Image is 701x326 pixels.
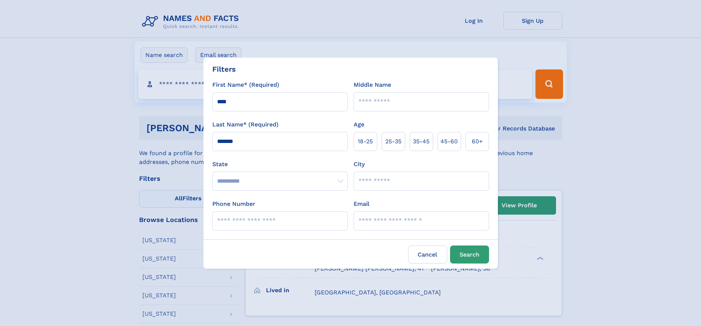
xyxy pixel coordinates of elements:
[408,246,447,264] label: Cancel
[450,246,489,264] button: Search
[440,137,458,146] span: 45‑60
[212,80,279,89] label: First Name* (Required)
[354,80,391,89] label: Middle Name
[413,137,429,146] span: 35‑45
[472,137,483,146] span: 60+
[358,137,373,146] span: 18‑25
[385,137,401,146] span: 25‑35
[212,64,236,75] div: Filters
[354,200,369,208] label: Email
[354,160,365,169] label: City
[212,120,279,129] label: Last Name* (Required)
[354,120,364,129] label: Age
[212,160,348,169] label: State
[212,200,255,208] label: Phone Number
